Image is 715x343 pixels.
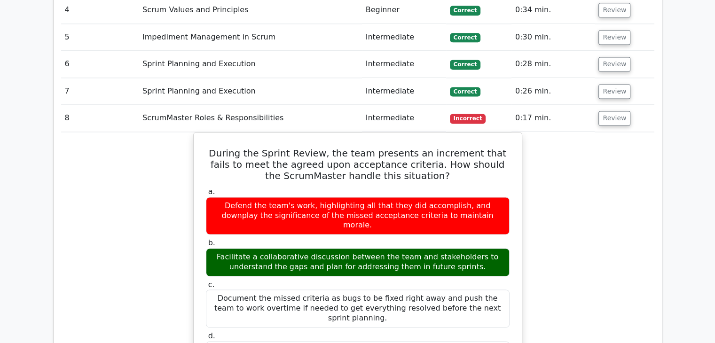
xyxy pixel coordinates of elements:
td: 5 [61,24,139,51]
td: Sprint Planning and Execution [139,78,362,105]
span: Correct [450,60,480,69]
td: 0:26 min. [511,78,595,105]
td: 6 [61,51,139,78]
td: 0:17 min. [511,105,595,132]
span: Correct [450,6,480,15]
h5: During the Sprint Review, the team presents an increment that fails to meet the agreed upon accep... [205,148,511,181]
span: a. [208,187,215,196]
td: Intermediate [362,51,446,78]
button: Review [598,3,630,17]
td: Sprint Planning and Execution [139,51,362,78]
div: Defend the team's work, highlighting all that they did accomplish, and downplay the significance ... [206,197,510,234]
span: Incorrect [450,114,486,123]
button: Review [598,84,630,99]
button: Review [598,30,630,45]
td: Intermediate [362,78,446,105]
td: 7 [61,78,139,105]
div: Facilitate a collaborative discussion between the team and stakeholders to understand the gaps an... [206,248,510,276]
div: Document the missed criteria as bugs to be fixed right away and push the team to work overtime if... [206,289,510,327]
span: b. [208,238,215,247]
td: 0:28 min. [511,51,595,78]
button: Review [598,57,630,71]
span: Correct [450,87,480,96]
span: d. [208,331,215,340]
td: ScrumMaster Roles & Responsibilities [139,105,362,132]
button: Review [598,111,630,125]
td: Intermediate [362,105,446,132]
span: Correct [450,33,480,42]
span: c. [208,280,215,289]
td: Intermediate [362,24,446,51]
td: 8 [61,105,139,132]
td: Impediment Management in Scrum [139,24,362,51]
td: 0:30 min. [511,24,595,51]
